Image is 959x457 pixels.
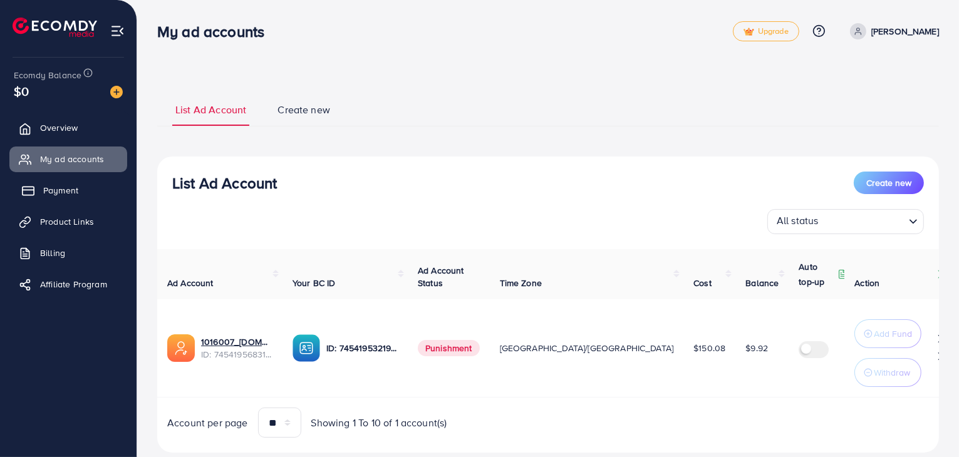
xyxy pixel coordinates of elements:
span: $0 [14,82,29,100]
p: Auto top-up [799,259,835,289]
span: Account per page [167,416,248,430]
p: Add Fund [874,326,913,341]
span: $9.92 [745,342,768,354]
span: Showing 1 To 10 of 1 account(s) [311,416,447,430]
a: Product Links [9,209,127,234]
span: Cost [693,277,712,289]
img: ic-ads-acc.e4c84228.svg [167,334,195,362]
img: ic-ba-acc.ded83a64.svg [293,334,320,362]
a: Affiliate Program [9,272,127,297]
span: Product Links [40,215,94,228]
span: Ecomdy Balance [14,69,81,81]
span: Create new [277,103,330,117]
img: logo [13,18,97,37]
a: Overview [9,115,127,140]
h3: List Ad Account [172,174,277,192]
a: [PERSON_NAME] [845,23,939,39]
a: Payment [9,178,127,203]
a: Billing [9,240,127,265]
span: My ad accounts [40,153,104,165]
iframe: Chat [906,401,950,448]
span: Action [855,277,880,289]
button: Add Fund [855,319,922,348]
img: tick [744,28,754,36]
img: menu [110,24,125,38]
span: Balance [745,277,779,289]
p: ID: 7454195321980272641 [326,341,398,356]
span: Overview [40,121,78,134]
a: tickUpgrade [733,21,799,41]
span: All status [774,211,821,231]
span: Punishment [418,340,480,356]
button: Withdraw [855,358,922,387]
span: Billing [40,247,65,259]
span: Payment [43,184,78,197]
span: ID: 7454195683176923152 [201,348,272,361]
input: Search for option [822,212,904,231]
div: Search for option [767,209,924,234]
span: Create new [866,177,911,189]
span: $150.08 [693,342,725,354]
span: List Ad Account [175,103,246,117]
span: Ad Account Status [418,264,464,289]
span: Upgrade [744,27,789,36]
p: [PERSON_NAME] [871,24,939,39]
span: Time Zone [500,277,542,289]
span: [GEOGRAPHIC_DATA]/[GEOGRAPHIC_DATA] [500,342,674,354]
div: <span class='underline'>1016007_sultan.pk_1735565181835</span></br>7454195683176923152 [201,336,272,361]
a: 1016007_[DOMAIN_NAME]_1735565181835 [201,336,272,348]
span: Your BC ID [293,277,336,289]
a: My ad accounts [9,146,127,172]
span: Affiliate Program [40,278,107,290]
h3: My ad accounts [157,23,274,41]
img: image [110,86,123,98]
span: Ad Account [167,277,214,289]
button: Create new [854,172,924,194]
p: Withdraw [874,365,911,380]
